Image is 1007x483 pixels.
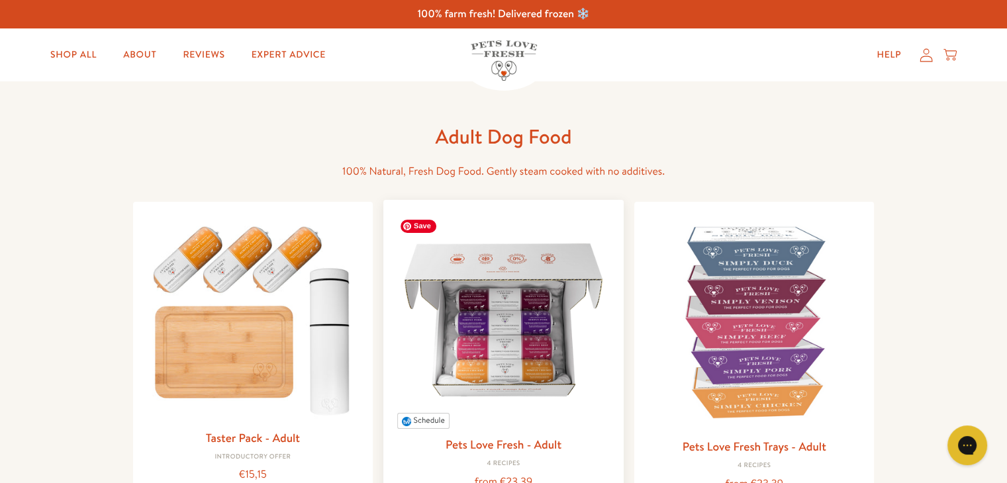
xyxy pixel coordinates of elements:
[866,42,912,68] a: Help
[113,42,167,68] a: About
[394,210,613,429] img: Pets Love Fresh - Adult
[401,220,436,233] span: Save
[413,414,444,425] span: Schedule
[394,460,613,468] div: 4 Recipes
[941,421,994,470] iframe: Gorgias live chat messenger
[241,42,336,68] a: Expert Advice
[342,164,665,179] span: 100% Natural, Fresh Dog Food. Gently steam cooked with no additives.
[645,212,864,431] img: Pets Love Fresh Trays - Adult
[172,42,235,68] a: Reviews
[683,438,826,455] a: Pets Love Fresh Trays - Adult
[446,436,561,453] a: Pets Love Fresh - Adult
[292,124,716,150] h1: Adult Dog Food
[397,413,450,429] button: Schedule
[144,453,363,461] div: Introductory Offer
[471,40,537,81] img: Pets Love Fresh
[645,462,864,470] div: 4 Recipes
[40,42,107,68] a: Shop All
[206,429,300,446] a: Taster Pack - Adult
[144,212,363,422] img: Taster Pack - Adult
